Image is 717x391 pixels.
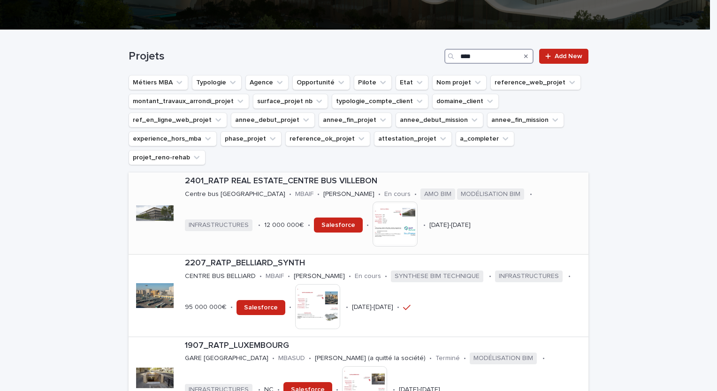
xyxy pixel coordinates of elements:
[391,271,483,282] span: SYNTHESE BIM TECHNIQUE
[231,113,315,128] button: annee_debut_projet
[236,300,285,315] a: Salesforce
[185,303,227,311] p: 95 000 000€
[264,221,304,229] p: 12 000 000€
[420,188,455,200] span: AMO BIM
[568,272,571,280] p: •
[244,304,278,311] span: Salesforce
[539,49,588,64] a: Add New
[129,50,441,63] h1: Projets
[470,353,537,364] span: MODÉLISATION BIM
[258,221,260,229] p: •
[185,176,585,187] p: 2401_RATP REAL ESTATE_CENTRE BUS VILLEBON
[354,75,392,90] button: Pilote
[294,272,345,280] p: [PERSON_NAME]
[530,190,532,198] p: •
[185,341,585,351] p: 1907_RATP_LUXEMBOURG
[129,131,217,146] button: experience_hors_mba
[555,53,582,60] span: Add New
[414,190,417,198] p: •
[432,75,487,90] button: Nom projet
[266,272,284,280] p: MBAIF
[285,131,370,146] button: reference_ok_projet
[185,190,285,198] p: Centre bus [GEOGRAPHIC_DATA]
[129,173,588,255] a: 2401_RATP REAL ESTATE_CENTRE BUS VILLEBONCentre bus [GEOGRAPHIC_DATA]•MBAIF•[PERSON_NAME]•En cour...
[288,272,290,280] p: •
[349,272,351,280] p: •
[378,190,381,198] p: •
[295,190,313,198] p: MBAIF
[129,113,227,128] button: ref_en_ligne_web_projet
[542,354,545,362] p: •
[385,272,387,280] p: •
[185,258,585,269] p: 2207_RATP_BELLIARD_SYNTH
[259,272,262,280] p: •
[444,49,534,64] input: Search
[245,75,289,90] button: Agence
[129,150,206,165] button: projet_reno-rehab
[366,221,369,229] p: •
[464,354,466,362] p: •
[185,354,268,362] p: GARE [GEOGRAPHIC_DATA]
[456,131,514,146] button: a_completer
[495,271,563,282] span: INFRASTRUCTURES
[429,221,471,229] p: [DATE]-[DATE]
[192,75,242,90] button: Typologie
[129,255,588,337] a: 2207_RATP_BELLIARD_SYNTHCENTRE BUS BELLIARD•MBAIF•[PERSON_NAME]•En cours•SYNTHESE BIM TECHNIQUE•I...
[308,221,310,229] p: •
[129,94,249,109] button: montant_travaux_arrondi_projet
[346,303,348,311] p: •
[432,94,499,109] button: domaine_client
[355,272,381,280] p: En cours
[457,188,524,200] span: MODÉLISATION BIM
[429,354,432,362] p: •
[487,113,564,128] button: annee_fin_mission
[221,131,282,146] button: phase_projet
[396,75,428,90] button: Etat
[289,190,291,198] p: •
[309,354,311,362] p: •
[129,75,188,90] button: Métiers MBA
[323,190,374,198] p: [PERSON_NAME]
[317,190,320,198] p: •
[384,190,411,198] p: En cours
[185,219,252,231] span: INFRASTRUCTURES
[397,303,399,311] p: •
[374,131,452,146] button: attestation_projet
[272,354,275,362] p: •
[185,272,256,280] p: CENTRE BUS BELLIARD
[321,222,355,228] span: Salesforce
[352,303,393,311] p: [DATE]-[DATE]
[253,94,328,109] button: surface_projet nb
[315,354,426,362] p: [PERSON_NAME] (a quitté la société)
[230,303,233,311] p: •
[396,113,483,128] button: annee_debut_mission
[489,272,491,280] p: •
[289,303,291,311] p: •
[435,354,460,362] p: Terminé
[314,218,363,233] a: Salesforce
[490,75,581,90] button: reference_web_projet
[332,94,428,109] button: typologie_compte_client
[292,75,350,90] button: Opportunité
[278,354,305,362] p: MBASUD
[319,113,392,128] button: annee_fin_projet
[423,221,426,229] p: •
